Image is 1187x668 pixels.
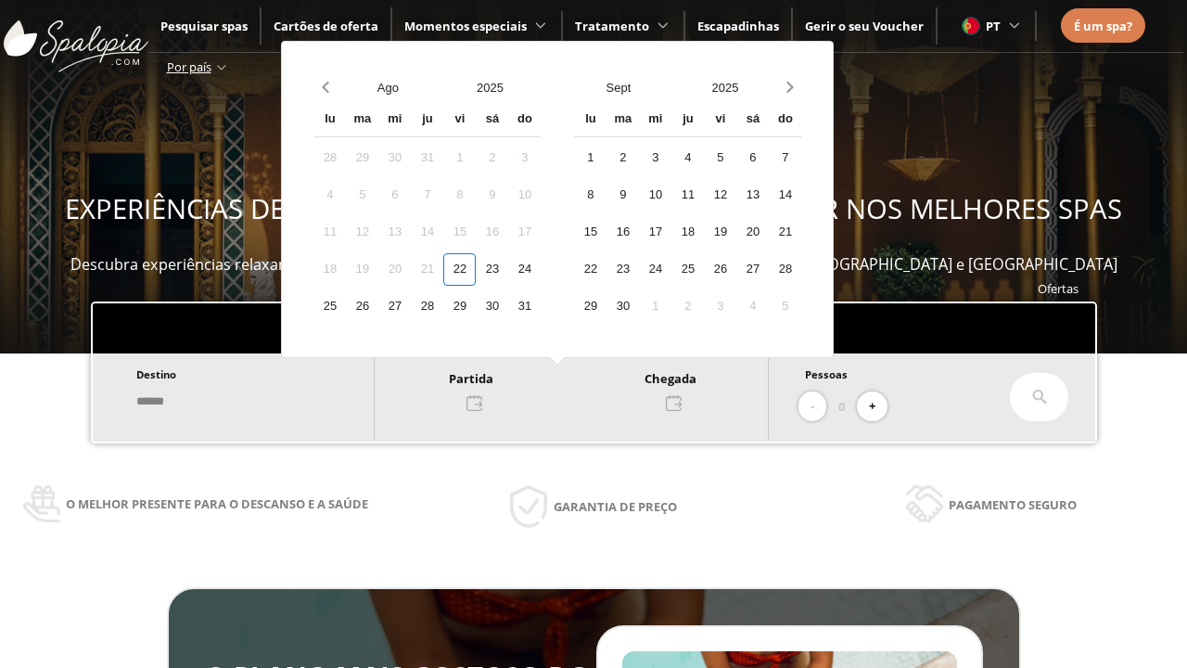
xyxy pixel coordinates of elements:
a: Cartões de oferta [274,18,378,34]
div: 6 [736,142,769,174]
div: 13 [736,179,769,212]
div: 30 [606,290,639,323]
div: 25 [313,290,346,323]
div: 7 [411,179,443,212]
button: Open months overlay [565,71,671,104]
div: 1 [574,142,606,174]
div: ma [606,104,639,136]
div: 31 [411,142,443,174]
span: Por país [167,58,211,75]
div: 1 [639,290,671,323]
div: Calendar days [313,142,541,323]
div: mi [639,104,671,136]
span: Descubra experiências relaxantes, desfrute e ofereça momentos de bem-estar em mais de 400 spas em... [70,254,1117,275]
div: 13 [378,216,411,249]
div: 28 [411,290,443,323]
span: Garantia de preço [554,496,677,517]
div: lu [574,104,606,136]
div: 5 [346,179,378,212]
div: 25 [671,253,704,286]
div: Calendar days [574,142,801,323]
div: 4 [671,142,704,174]
div: 24 [508,253,541,286]
div: 2 [606,142,639,174]
div: sá [736,104,769,136]
span: Pessoas [805,367,848,381]
button: Open months overlay [337,71,439,104]
div: 3 [508,142,541,174]
div: 20 [378,253,411,286]
div: 26 [704,253,736,286]
div: 6 [378,179,411,212]
button: Previous month [313,71,337,104]
div: 12 [346,216,378,249]
div: 1 [443,142,476,174]
div: 26 [346,290,378,323]
div: Calendar wrapper [313,104,541,323]
div: 19 [704,216,736,249]
div: vi [443,104,476,136]
div: 30 [378,142,411,174]
div: 7 [769,142,801,174]
div: 23 [476,253,508,286]
div: 27 [378,290,411,323]
div: 9 [606,179,639,212]
div: ju [411,104,443,136]
div: mi [378,104,411,136]
div: 21 [411,253,443,286]
img: ImgLogoSpalopia.BvClDcEz.svg [4,2,148,72]
div: 18 [671,216,704,249]
div: 27 [736,253,769,286]
div: 28 [313,142,346,174]
div: ju [671,104,704,136]
span: É um spa? [1074,18,1132,34]
div: 28 [769,253,801,286]
a: Pesquisar spas [160,18,248,34]
span: O melhor presente para o descanso e a saúde [66,494,368,514]
span: Escapadinhas [697,18,779,34]
div: 2 [476,142,508,174]
div: vi [704,104,736,136]
div: 19 [346,253,378,286]
div: 5 [769,290,801,323]
div: 3 [639,142,671,174]
button: Next month [778,71,801,104]
div: Calendar wrapper [574,104,801,323]
div: 16 [606,216,639,249]
a: É um spa? [1074,16,1132,36]
div: 18 [313,253,346,286]
div: ma [346,104,378,136]
div: 14 [411,216,443,249]
button: + [857,392,887,422]
div: 22 [574,253,606,286]
div: 22 [443,253,476,286]
div: 8 [443,179,476,212]
button: Open years overlay [439,71,541,104]
span: 0 [838,396,845,417]
div: 29 [346,142,378,174]
div: 17 [639,216,671,249]
div: 8 [574,179,606,212]
div: 12 [704,179,736,212]
div: 4 [313,179,346,212]
a: Ofertas [1038,280,1079,297]
div: 4 [736,290,769,323]
div: 11 [313,216,346,249]
span: EXPERIÊNCIAS DE BEM-ESTAR PARA OFERECER E APROVEITAR NOS MELHORES SPAS [65,190,1122,227]
div: do [769,104,801,136]
div: 16 [476,216,508,249]
a: Gerir o seu Voucher [805,18,924,34]
div: 2 [671,290,704,323]
div: 15 [443,216,476,249]
div: 20 [736,216,769,249]
div: sá [476,104,508,136]
div: 21 [769,216,801,249]
div: 31 [508,290,541,323]
div: 9 [476,179,508,212]
div: 14 [769,179,801,212]
div: 17 [508,216,541,249]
